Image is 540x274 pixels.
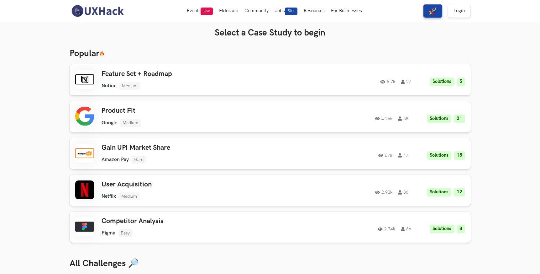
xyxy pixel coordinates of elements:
span: 678 [378,153,392,158]
a: User AcquisitionNetflixMedium2.92k86Solutions12 [70,175,471,206]
a: Competitor AnalysisFigmaEasy2.74k66Solutions8 [70,212,471,243]
li: Notion [102,83,117,89]
h3: Feature Set + Roadmap [102,70,280,78]
span: 27 [401,80,411,84]
a: Product FitGoogleMedium4.26k58Solutions21 [70,101,471,132]
li: Solutions [430,225,454,233]
h3: User Acquisition [102,180,280,189]
span: 66 [401,227,411,231]
h3: Popular [70,48,471,59]
img: UXHack-logo.png [70,4,125,18]
li: Hard [131,156,146,164]
li: 12 [454,188,465,196]
span: 2.74k [378,227,395,231]
a: Login [448,4,470,18]
h3: Competitor Analysis [102,217,280,225]
h3: Select a Case Study to begin [70,28,471,38]
h3: Gain UPI Market Share [102,144,280,152]
li: Netflix [102,193,116,199]
li: Amazon Pay [102,157,129,163]
span: 4.26k [375,116,392,121]
h3: Product Fit [102,107,280,115]
li: Solutions [427,188,451,196]
span: 58 [398,116,408,121]
li: Google [102,120,117,126]
span: 50+ [285,8,297,15]
a: Gain UPI Market ShareAmazon PayHard67847Solutions15 [70,138,471,169]
li: 21 [454,115,465,123]
li: Figma [102,230,115,236]
li: Solutions [427,115,451,123]
li: Medium [120,119,141,127]
span: 47 [398,153,408,158]
a: Feature Set + RoadmapNotionMedium5.7k27Solutions5 [70,64,471,95]
li: Medium [118,192,140,200]
li: 5 [457,78,465,86]
li: 8 [457,225,465,233]
li: Easy [118,229,133,237]
span: 86 [398,190,408,195]
li: Solutions [430,78,454,86]
span: Live [201,8,213,15]
img: 🔥 [99,51,104,56]
li: Solutions [427,151,451,160]
li: 15 [454,151,465,160]
span: 2.92k [375,190,392,195]
li: Medium [119,82,140,90]
img: rocket [429,7,437,15]
span: 5.7k [380,80,395,84]
h3: All Challenges 🔎 [70,258,471,269]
